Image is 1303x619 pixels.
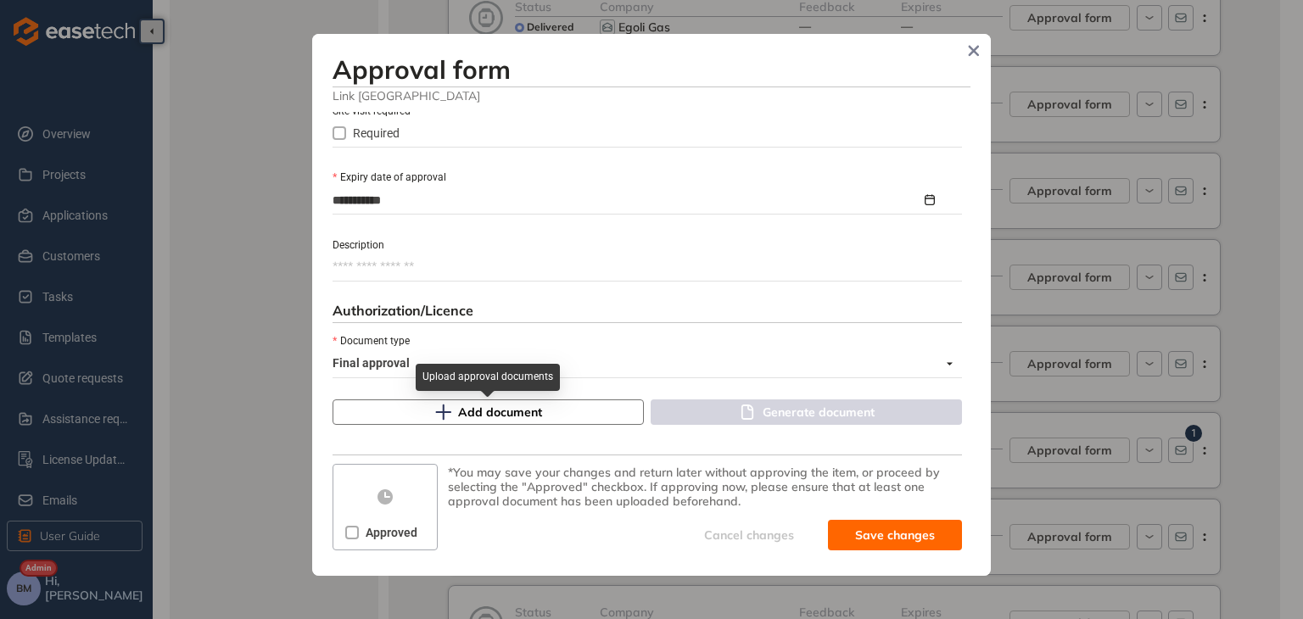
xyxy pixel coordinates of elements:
[416,364,560,391] div: Upload approval documents
[855,526,935,544] span: Save changes
[458,403,542,421] span: Add document
[333,54,970,85] h3: Approval form
[333,254,962,281] textarea: Description
[828,520,962,550] button: Save changes
[333,191,921,209] input: Expiry date of approval
[333,237,384,254] label: Description
[961,38,987,64] button: Close
[333,87,970,103] span: Link [GEOGRAPHIC_DATA]
[346,124,406,142] span: Required
[333,103,411,120] label: Site visit required
[333,170,446,186] label: Expiry date of approval
[333,350,953,377] span: Final approval
[333,399,644,425] button: Add document
[333,333,410,349] label: Document type
[359,523,424,542] span: Approved
[333,302,473,319] span: Authorization/Licence
[448,466,962,508] div: *You may save your changes and return later without approving the item, or proceed by selecting t...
